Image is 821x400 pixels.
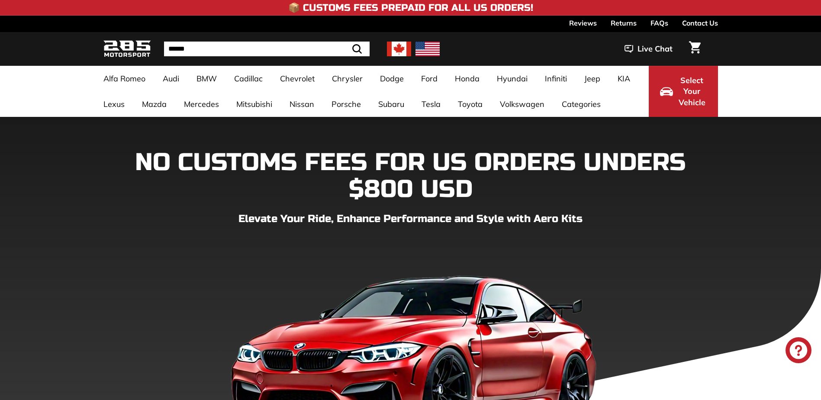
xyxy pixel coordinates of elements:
a: Alfa Romeo [95,66,154,91]
span: Live Chat [637,43,673,55]
a: Contact Us [682,16,718,30]
a: Dodge [371,66,412,91]
a: Infiniti [536,66,576,91]
a: Mazda [133,91,175,117]
button: Live Chat [613,38,684,60]
a: Tesla [413,91,449,117]
a: Ford [412,66,446,91]
a: KIA [609,66,639,91]
a: Honda [446,66,488,91]
a: Chevrolet [271,66,323,91]
img: Logo_285_Motorsport_areodynamics_components [103,39,151,59]
a: Nissan [281,91,323,117]
a: Cart [684,34,706,64]
p: Elevate Your Ride, Enhance Performance and Style with Aero Kits [103,211,718,227]
a: Audi [154,66,188,91]
a: Mercedes [175,91,228,117]
a: Mitsubishi [228,91,281,117]
a: Hyundai [488,66,536,91]
a: BMW [188,66,225,91]
a: Lexus [95,91,133,117]
button: Select Your Vehicle [649,66,718,117]
a: Porsche [323,91,370,117]
a: Reviews [569,16,597,30]
a: Volkswagen [491,91,553,117]
a: Toyota [449,91,491,117]
a: Categories [553,91,609,117]
a: Cadillac [225,66,271,91]
a: Chrysler [323,66,371,91]
a: Jeep [576,66,609,91]
input: Search [164,42,370,56]
inbox-online-store-chat: Shopify online store chat [783,337,814,365]
span: Select Your Vehicle [677,75,707,108]
a: Returns [611,16,637,30]
a: Subaru [370,91,413,117]
h1: NO CUSTOMS FEES FOR US ORDERS UNDERS $800 USD [103,149,718,203]
a: FAQs [650,16,668,30]
h4: 📦 Customs Fees Prepaid for All US Orders! [288,3,533,13]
